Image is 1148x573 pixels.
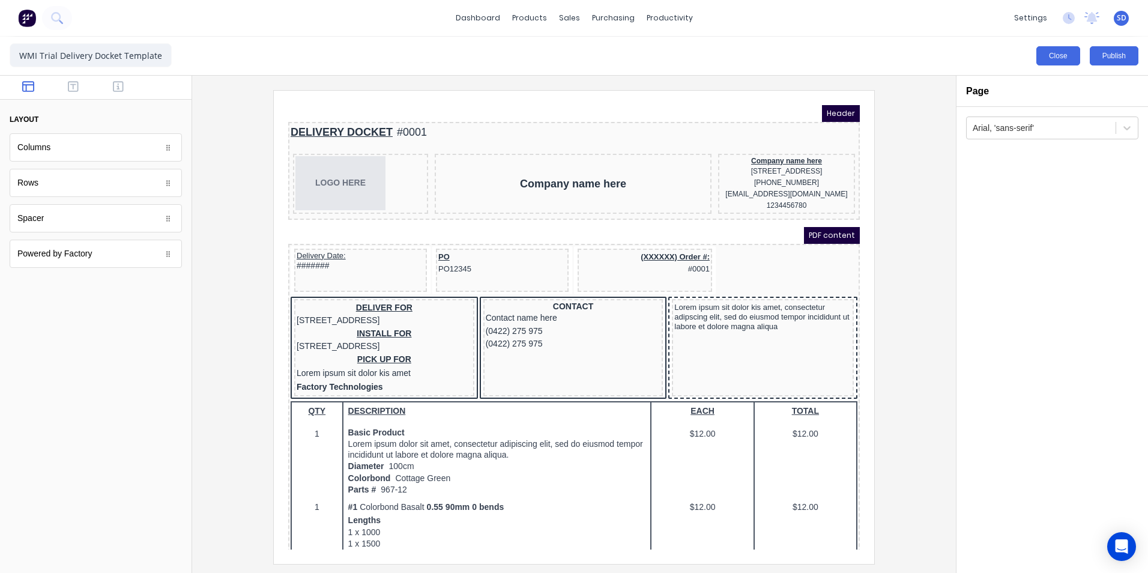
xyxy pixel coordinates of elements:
div: Spacer [17,212,44,225]
div: purchasing [586,9,641,27]
div: settings [1008,9,1053,27]
span: PDF content [516,122,572,139]
div: DELIVER FOR[STREET_ADDRESS] [8,196,184,222]
div: (XXXXXX) Order #:#0001 [292,146,421,171]
div: LOGO HERE [7,51,137,105]
div: INSTALL FOR[STREET_ADDRESS] [8,222,184,248]
button: Close [1036,46,1080,65]
a: dashboard [450,9,506,27]
div: Company name here [432,51,564,61]
div: Company name here [149,72,421,85]
button: layout [10,109,182,130]
div: Delivery Date: [8,146,136,156]
div: Rows [17,177,38,189]
h2: Page [966,85,989,97]
div: Columns [10,133,182,162]
div: LOGO HERECompany name hereCompany name here[STREET_ADDRESS][PHONE_NUMBER][EMAIL_ADDRESS][DOMAIN_N... [2,47,569,112]
div: Powered by Factory [17,247,92,260]
div: Factory Technologies [8,276,184,289]
div: (0422) 275 975 [198,220,373,233]
div: Powered by Factory [10,240,182,268]
div: products [506,9,553,27]
div: layout [10,114,38,125]
div: Lorem ipsum sit dolor kis amet, consectetur adipscing elit, sed do eiusmod tempor incididunt ut l... [386,196,563,228]
div: productivity [641,9,699,27]
div: Contact name here [198,207,373,220]
div: ####### [8,156,136,166]
div: Open Intercom Messenger [1107,532,1136,561]
div: sales [553,9,586,27]
div: PICK UP FORLorem ipsum sit dolor kis amet [8,248,184,276]
div: [PHONE_NUMBER] [432,72,564,83]
div: Columns [17,141,50,154]
div: [EMAIL_ADDRESS][DOMAIN_NAME] [432,83,564,95]
div: 1234456780 [432,95,564,106]
div: [STREET_ADDRESS] [432,61,564,72]
div: DELIVER FOR[STREET_ADDRESS]INSTALL FOR[STREET_ADDRESS]PICK UP FORLorem ipsum sit dolor kis ametFa... [2,192,569,296]
div: POPO12345 [150,146,278,171]
div: CONTACT [198,196,373,207]
div: (0422) 275 975 [198,232,373,246]
span: SD [1117,13,1126,23]
div: Rows [10,169,182,197]
img: Factory [18,9,36,27]
input: Enter template name here [10,43,172,67]
div: Spacer [10,204,182,232]
button: Publish [1090,46,1138,65]
div: DELIVERY DOCKET#0001 [2,19,569,35]
div: Delivery Date:#######POPO12345(XXXXXX) Order #:#0001 [2,141,569,192]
